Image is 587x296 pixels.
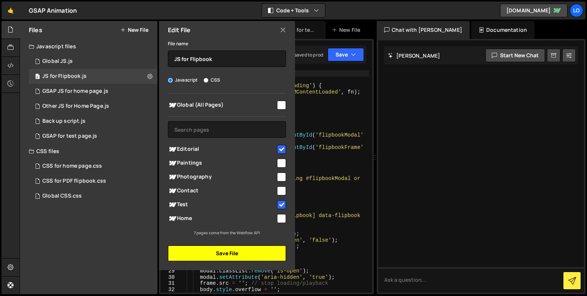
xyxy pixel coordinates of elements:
[471,21,535,39] div: Documentation
[388,52,440,59] h2: [PERSON_NAME]
[1,1,20,19] a: 🤙
[42,118,85,125] div: Back up script.js
[29,99,157,114] div: 15193/40903.js
[42,163,102,170] div: CSS for home page.css
[328,48,364,61] button: Save
[29,174,157,189] div: CSS for PDF flipbook.css
[42,178,106,184] div: CSS for PDF flipbook.css
[35,74,40,80] span: 2
[42,193,82,199] div: Global CSS.css
[168,145,276,154] span: Editorial
[20,39,157,54] div: Javascript files
[485,49,545,62] button: Start new chat
[194,230,260,235] small: 7 pages come from the Webflow API
[42,88,108,95] div: GSAP JS for home page.js
[168,101,276,110] span: Global (All Pages)
[168,186,276,195] span: Contact
[160,287,180,293] div: 32
[168,51,286,67] input: Name
[204,76,220,84] label: CSS
[286,52,323,58] div: Not saved to prod
[168,40,188,48] label: File name
[377,21,470,39] div: Chat with [PERSON_NAME]
[42,103,109,110] div: Other JS for Home Page.js
[29,159,157,174] div: 15193/40405.css
[204,78,208,83] input: CSS
[42,73,87,80] div: JS for Flipbook.js
[262,4,325,17] button: Code + Tools
[42,133,97,140] div: GSAP for test page.js
[168,173,276,181] span: Photography
[120,27,148,33] button: New File
[160,274,180,281] div: 30
[29,84,157,99] div: 15193/39857.js
[160,280,180,287] div: 31
[42,58,73,65] div: Global JS.js
[160,268,180,274] div: 29
[29,54,157,69] div: 15193/41262.js
[29,114,157,129] div: 15193/39856.js
[500,4,568,17] a: [DOMAIN_NAME]
[281,26,317,34] div: GSAP for test page.js
[168,159,276,168] span: Paintings
[29,26,42,34] h2: Files
[29,69,157,84] div: 15193/44596.js
[29,6,77,15] div: GSAP Animation
[20,144,157,159] div: CSS files
[168,214,276,223] span: Home
[168,26,190,34] h2: Edit File
[168,121,286,138] input: Search pages
[570,4,583,17] a: Lo
[168,78,173,83] input: Javascript
[168,200,276,209] span: Test
[29,189,157,204] div: 15193/42751.css
[332,26,363,34] div: New File
[168,76,198,84] label: Javascript
[29,129,157,144] div: 15193/39988.js
[168,245,286,261] button: Save File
